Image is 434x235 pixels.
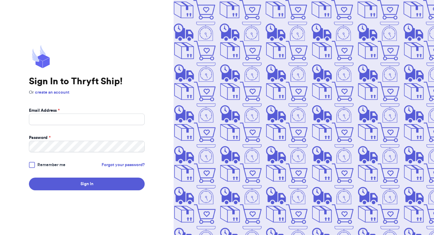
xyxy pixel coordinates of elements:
a: Forgot your password? [102,162,145,168]
span: Remember me [37,162,65,168]
a: create an account [35,90,69,95]
h1: Sign In to Thryft Ship! [29,76,145,87]
label: Password [29,135,51,141]
button: Sign In [29,178,145,190]
label: Email Address [29,108,60,114]
p: Or [29,89,145,95]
